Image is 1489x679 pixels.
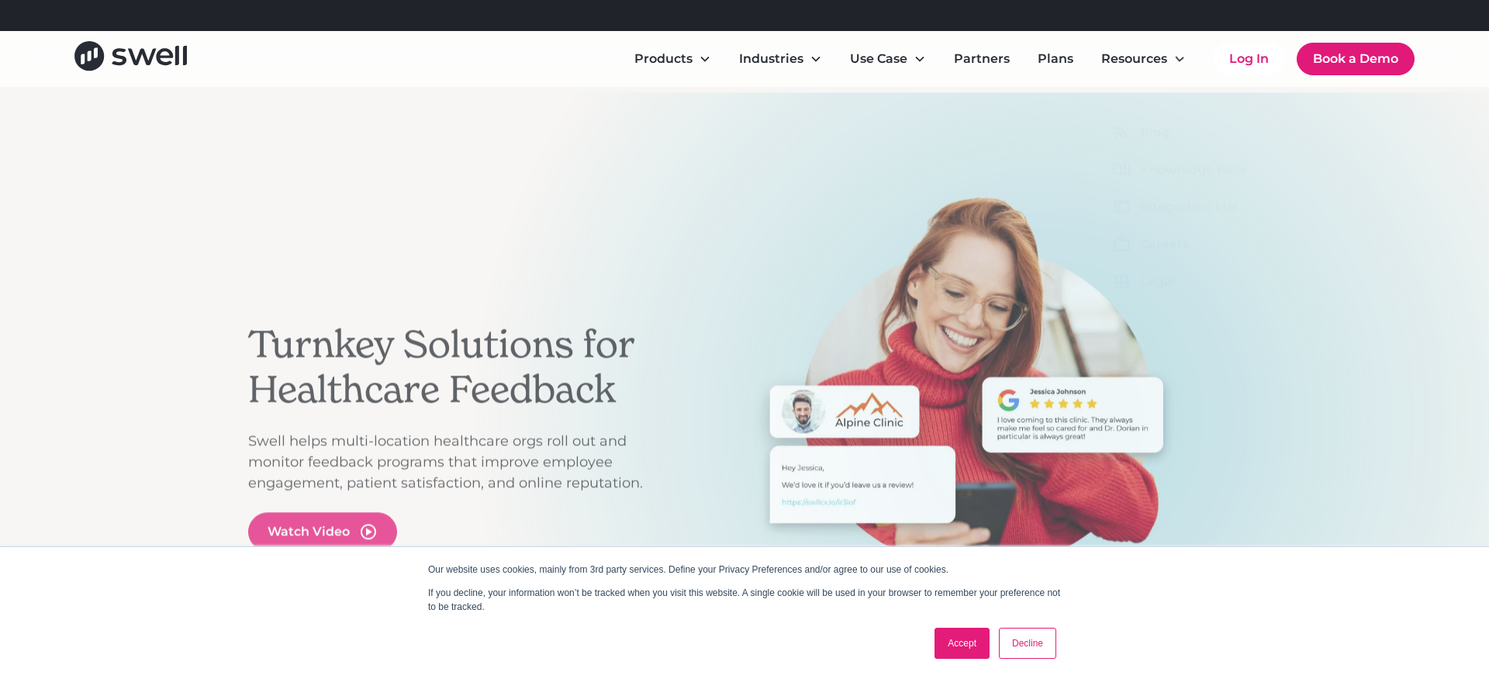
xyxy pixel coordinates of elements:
div: Use Case [838,43,938,74]
div: Use Case [850,50,907,68]
div: Resources [1089,43,1198,74]
a: open lightbox [248,512,397,551]
div: Careers [1140,235,1189,254]
p: Swell helps multi-location healthcare orgs roll out and monitor feedback programs that improve em... [248,431,667,494]
div: Watch Video [268,522,350,541]
a: Careers [1101,232,1335,257]
a: Plans [1025,43,1086,74]
a: Blog [1101,120,1335,145]
a: Book a Demo [1297,43,1415,75]
a: Integration List [1101,195,1335,220]
a: Partners [941,43,1022,74]
div: Products [634,50,693,68]
div: Industries [727,43,834,74]
a: Log In [1214,43,1284,74]
div: carousel [682,196,1241,677]
div: Legal [1140,272,1176,291]
p: If you decline, your information won’t be tracked when you visit this website. A single cookie wi... [428,586,1061,614]
a: Legal [1101,269,1335,294]
a: Knowledge Base [1101,158,1335,182]
div: 1 of 3 [682,196,1241,627]
a: home [74,41,187,76]
div: Resources [1101,50,1167,68]
div: Integration List [1140,198,1239,217]
div: Products [622,43,724,74]
a: Accept [935,628,990,659]
div: Industries [739,50,803,68]
a: Decline [999,628,1056,659]
div: Blog [1140,123,1169,142]
nav: Resources [1089,108,1348,307]
p: Our website uses cookies, mainly from 3rd party services. Define your Privacy Preferences and/or ... [428,563,1061,577]
div: Knowledge Base [1140,161,1248,179]
h2: Turnkey Solutions for Healthcare Feedback [248,323,667,412]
